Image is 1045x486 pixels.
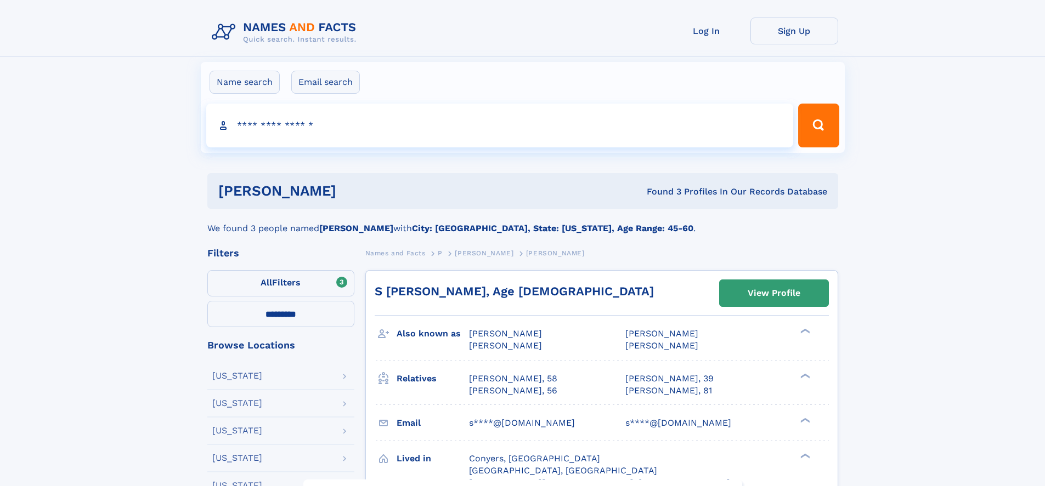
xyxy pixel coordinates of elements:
[397,324,469,343] h3: Also known as
[492,186,827,198] div: Found 3 Profiles In Our Records Database
[469,465,657,476] span: [GEOGRAPHIC_DATA], [GEOGRAPHIC_DATA]
[207,270,354,296] label: Filters
[261,277,272,288] span: All
[397,369,469,388] h3: Relatives
[455,249,513,257] span: [PERSON_NAME]
[798,372,811,379] div: ❯
[207,18,365,47] img: Logo Names and Facts
[625,373,714,385] a: [PERSON_NAME], 39
[526,249,585,257] span: [PERSON_NAME]
[412,223,693,233] b: City: [GEOGRAPHIC_DATA], State: [US_STATE], Age Range: 45-60
[625,385,712,397] a: [PERSON_NAME], 81
[469,340,542,351] span: [PERSON_NAME]
[720,280,828,306] a: View Profile
[438,246,443,260] a: P
[218,184,492,198] h1: [PERSON_NAME]
[319,223,393,233] b: [PERSON_NAME]
[207,248,354,258] div: Filters
[210,71,280,94] label: Name search
[750,18,838,44] a: Sign Up
[469,328,542,339] span: [PERSON_NAME]
[207,340,354,350] div: Browse Locations
[748,281,800,306] div: View Profile
[469,453,600,464] span: Conyers, [GEOGRAPHIC_DATA]
[291,71,360,94] label: Email search
[207,209,838,235] div: We found 3 people named with .
[375,284,654,298] a: S [PERSON_NAME], Age [DEMOGRAPHIC_DATA]
[212,426,262,435] div: [US_STATE]
[206,104,794,147] input: search input
[438,249,443,257] span: P
[365,246,426,260] a: Names and Facts
[798,416,811,424] div: ❯
[625,328,698,339] span: [PERSON_NAME]
[469,385,557,397] a: [PERSON_NAME], 56
[212,454,262,462] div: [US_STATE]
[625,340,698,351] span: [PERSON_NAME]
[798,328,811,335] div: ❯
[212,371,262,380] div: [US_STATE]
[397,414,469,432] h3: Email
[455,246,513,260] a: [PERSON_NAME]
[397,449,469,468] h3: Lived in
[663,18,750,44] a: Log In
[212,399,262,408] div: [US_STATE]
[798,452,811,459] div: ❯
[469,373,557,385] a: [PERSON_NAME], 58
[798,104,839,147] button: Search Button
